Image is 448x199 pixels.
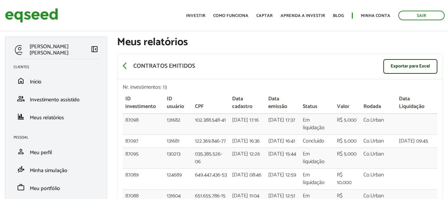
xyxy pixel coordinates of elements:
[266,135,300,148] td: [DATE] 16:41
[9,143,103,160] li: Meu perfil
[164,169,192,190] td: 124689
[123,93,164,114] th: ID investimento
[192,135,230,148] td: 122.369.846-77
[17,77,25,85] span: home
[361,135,396,148] td: Co.Urban
[9,160,103,178] li: Minha simulação
[266,93,300,114] th: Data emissão
[361,169,396,190] td: Co.Urban
[30,184,60,193] span: Meu portfólio
[361,14,390,18] a: Minha conta
[192,169,230,190] td: 649.447.436-53
[333,14,344,18] a: Blog
[91,45,98,53] span: left_panel_close
[133,63,195,70] p: Contratos emitidos
[17,148,25,155] span: person
[266,169,300,190] td: [DATE] 12:59
[30,44,90,56] p: [PERSON_NAME] [PERSON_NAME]
[117,37,443,48] h1: Meus relatórios
[229,135,265,148] td: [DATE] 16:36
[164,93,192,114] th: ID usuário
[5,7,58,24] img: EqSeed
[30,95,80,104] span: Investimento assistido
[17,113,25,121] span: finance
[30,113,64,122] span: Meus relatórios
[266,114,300,135] td: [DATE] 17:37
[17,95,25,103] span: group
[361,114,396,135] td: Co.Urban
[14,113,98,121] a: financeMeus relatórios
[30,166,67,175] span: Minha simulação
[300,114,334,135] td: Em liquidação
[398,11,445,20] a: Sair
[91,45,98,54] a: Colapsar menu
[164,114,192,135] td: 131682
[123,62,131,70] span: arrow_back_ios
[229,148,265,169] td: [DATE] 12:26
[9,178,103,196] li: Meu portfólio
[266,148,300,169] td: [DATE] 15:44
[14,65,103,69] h2: Clientes
[164,148,192,169] td: 130213
[186,14,205,18] a: Investir
[123,169,164,190] td: 87089
[383,59,437,74] a: Exportar para Excel
[334,93,361,114] th: Valor
[334,169,361,190] td: R$ 10.000
[396,93,437,114] th: Data Liquidação
[361,93,396,114] th: Rodada
[300,148,334,169] td: Em liquidação
[192,114,230,135] td: 102.388.548-41
[14,136,103,140] h2: Pessoal
[300,135,334,148] td: Concluído
[123,135,164,148] td: 87097
[14,95,98,103] a: groupInvestimento assistido
[123,62,131,71] a: arrow_back_ios
[361,148,396,169] td: Co.Urban
[9,72,103,90] li: Início
[30,148,52,157] span: Meu perfil
[229,114,265,135] td: [DATE] 17:16
[17,183,25,191] span: work
[256,14,273,18] a: Captar
[396,135,437,148] td: [DATE] 09:45
[9,90,103,108] li: Investimento assistido
[334,114,361,135] td: R$ 5.000
[229,93,265,114] th: Data cadastro
[164,135,192,148] td: 131681
[192,148,230,169] td: 035.385.526-06
[192,93,230,114] th: CPF
[281,14,325,18] a: Aprenda a investir
[300,93,334,114] th: Status
[123,114,164,135] td: 87098
[213,14,248,18] a: Como funciona
[334,148,361,169] td: R$ 5.000
[17,165,25,173] span: finance_mode
[229,169,265,190] td: [DATE] 08:46
[14,165,98,173] a: finance_modeMinha simulação
[9,108,103,126] li: Meus relatórios
[123,85,437,90] div: Nr. investimentos: 13
[30,77,41,86] span: Início
[300,169,334,190] td: Em liquidação
[14,183,98,191] a: workMeu portfólio
[14,77,98,85] a: homeInício
[14,148,98,155] a: personMeu perfil
[334,135,361,148] td: R$ 5.000
[123,148,164,169] td: 87095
